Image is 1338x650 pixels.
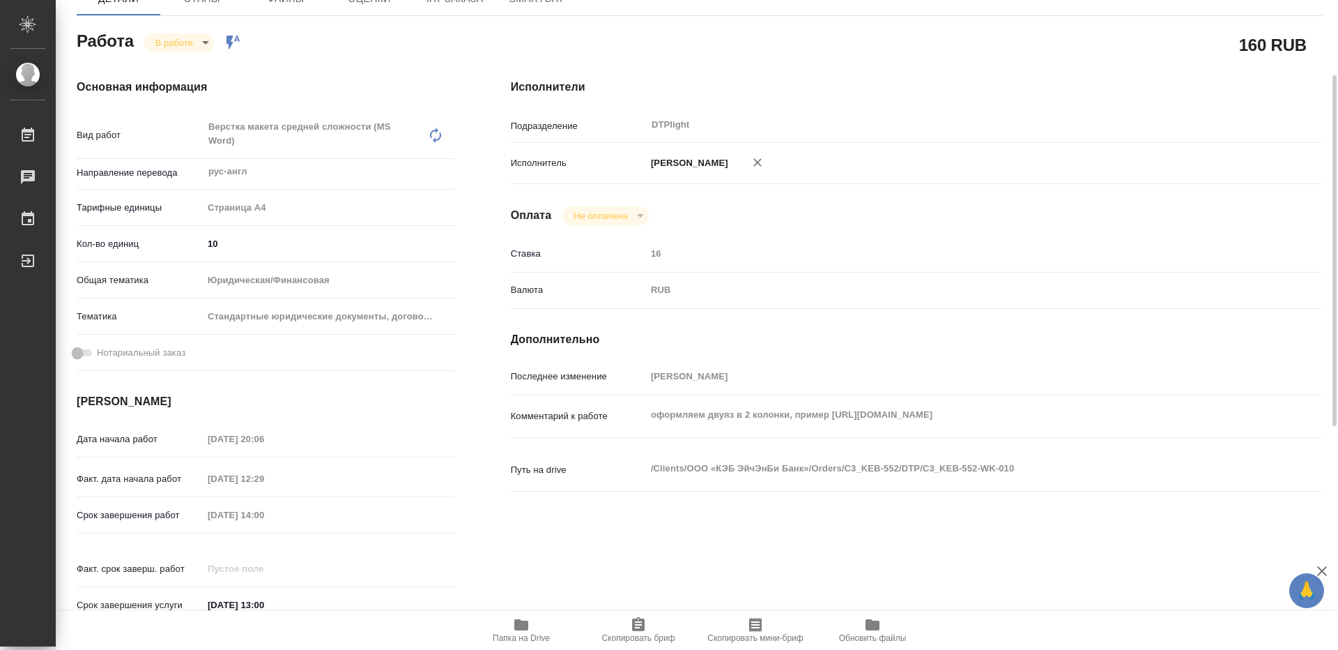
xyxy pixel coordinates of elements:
span: Папка на Drive [493,633,550,643]
textarea: оформляем двуяз в 2 колонки, пример [URL][DOMAIN_NAME] [646,403,1255,427]
div: RUB [646,278,1255,302]
span: Нотариальный заказ [97,346,185,360]
span: Обновить файлы [839,633,907,643]
button: 🙏 [1289,573,1324,608]
input: ✎ Введи что-нибудь [203,234,455,254]
input: ✎ Введи что-нибудь [203,595,325,615]
button: Скопировать бриф [580,611,697,650]
button: Обновить файлы [814,611,931,650]
p: Кол-во единиц [77,237,203,251]
input: Пустое поле [203,429,325,449]
p: Направление перевода [77,166,203,180]
textarea: /Clients/ООО «КЭБ ЭйчЭнБи Банк»/Orders/C3_KEB-552/DTP/C3_KEB-552-WK-010 [646,457,1255,481]
p: Факт. дата начала работ [77,472,203,486]
p: Исполнитель [511,156,646,170]
div: Юридическая/Финансовая [203,269,455,292]
p: Последнее изменение [511,370,646,384]
p: Подразделение [511,119,646,133]
p: Срок завершения услуги [77,598,203,612]
p: Тарифные единицы [77,201,203,215]
div: Страница А4 [203,196,455,220]
h2: Работа [77,27,134,52]
input: Пустое поле [646,366,1255,386]
input: Пустое поле [646,243,1255,264]
button: Удалить исполнителя [742,147,773,178]
div: В работе [562,206,648,225]
p: Комментарий к работе [511,409,646,423]
button: Не оплачена [569,210,631,222]
p: Срок завершения работ [77,508,203,522]
div: Стандартные юридические документы, договоры, уставы [203,305,455,328]
p: [PERSON_NAME] [646,156,728,170]
button: Папка на Drive [463,611,580,650]
span: Скопировать бриф [601,633,675,643]
h4: Оплата [511,207,552,224]
p: Ставка [511,247,646,261]
p: Тематика [77,310,203,324]
h4: Исполнители [511,79,1323,96]
h4: Основная информация [77,79,455,96]
input: Пустое поле [203,559,325,579]
input: Пустое поле [203,505,325,525]
button: Скопировать мини-бриф [697,611,814,650]
h4: [PERSON_NAME] [77,393,455,410]
button: В работе [151,37,197,49]
h4: Дополнительно [511,331,1323,348]
h2: 160 RUB [1239,33,1307,56]
span: 🙏 [1295,576,1318,605]
p: Путь на drive [511,463,646,477]
div: В работе [144,33,214,52]
p: Валюта [511,283,646,297]
p: Факт. срок заверш. работ [77,562,203,576]
p: Вид работ [77,128,203,142]
input: Пустое поле [203,469,325,489]
p: Общая тематика [77,273,203,287]
span: Скопировать мини-бриф [707,633,803,643]
p: Дата начала работ [77,432,203,446]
